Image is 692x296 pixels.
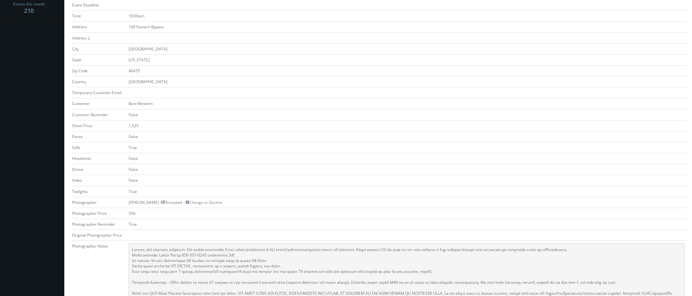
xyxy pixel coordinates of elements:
td: Shoot Price [69,120,126,131]
td: State [69,54,126,65]
td: Photographer Price [69,208,126,219]
td: Stills [69,142,126,153]
td: Best Western [126,98,687,109]
td: Drone [69,164,126,175]
td: Original Photographer Price [69,230,126,241]
td: Customer [69,98,126,109]
td: Video [69,175,126,186]
td: [GEOGRAPHIC_DATA] [126,43,687,54]
td: False [126,175,687,186]
td: [GEOGRAPHIC_DATA] [126,76,687,87]
td: Photographer Reminder [69,219,126,230]
td: True [126,186,687,197]
td: 40475 [126,65,687,76]
td: False [126,153,687,164]
td: Twilights [69,186,126,197]
td: [PERSON_NAME] - Accepted -- [126,197,687,208]
td: Panos [69,131,126,142]
td: Zip Code [69,65,126,76]
td: False [126,131,687,142]
td: 100 Eastern Bypass [126,22,687,32]
td: Time [69,11,126,22]
td: False [126,164,687,175]
td: [US_STATE] [126,54,687,65]
td: Temporary Customer Email [69,87,126,98]
a: Change to Decline [186,200,222,205]
td: 1,525 [126,120,687,131]
td: Country [69,76,126,87]
td: Address 2 [69,32,126,43]
span: Events this month [13,1,45,7]
td: False [126,109,687,120]
td: Photographer [69,197,126,208]
td: Address [69,22,126,32]
td: 550 [126,208,687,219]
td: True [126,142,687,153]
td: Customer Reminder [69,109,126,120]
td: 10:00am [126,11,687,22]
td: City [69,43,126,54]
strong: 210 [24,7,34,14]
td: True [126,219,687,230]
td: Headshots [69,153,126,164]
